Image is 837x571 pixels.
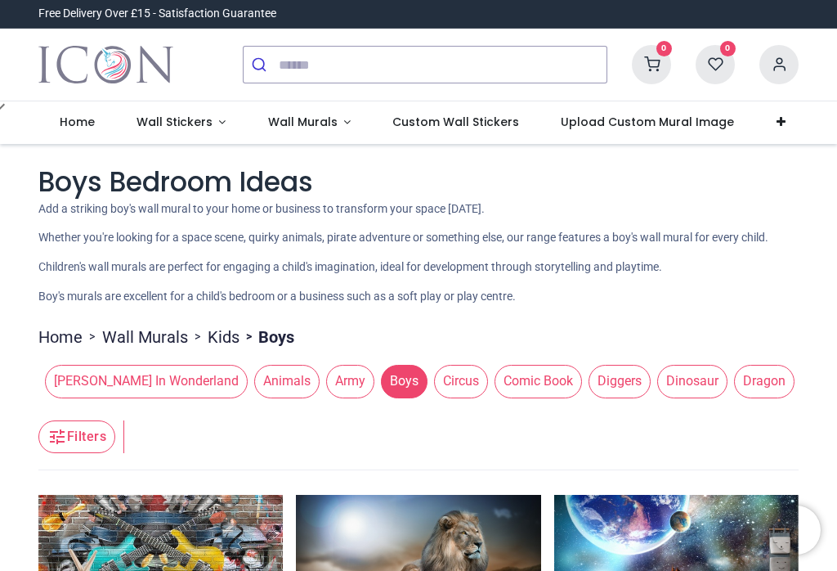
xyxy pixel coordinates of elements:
span: Home [60,114,95,130]
iframe: Brevo live chat [772,506,821,555]
span: > [83,329,102,345]
button: Dragon [727,365,794,398]
span: Dragon [734,365,794,398]
a: Logo of Icon Wall Stickers [38,42,173,88]
button: Submit [244,47,279,83]
span: Upload Custom Mural Image [561,114,734,130]
button: Army [320,365,374,398]
span: Comic Book [495,365,582,398]
span: Wall Stickers [137,114,213,130]
span: > [188,329,208,345]
span: [PERSON_NAME] In Wonderland [45,365,248,398]
span: Wall Murals [268,114,338,130]
sup: 0 [656,41,672,56]
button: Boys [374,365,427,398]
a: Wall Murals [102,326,188,348]
a: Kids [208,326,239,348]
img: Icon Wall Stickers [38,42,173,88]
button: Comic Book [488,365,582,398]
span: Boys [381,365,427,398]
button: Circus [427,365,488,398]
sup: 0 [720,41,736,56]
span: Animals [254,365,320,398]
a: 0 [696,57,735,70]
a: 0 [632,57,671,70]
p: Add a striking boy's wall mural to your home or business to transform your space [DATE]. [38,201,799,218]
li: Boys [239,326,294,348]
p: Whether you're looking for a space scene, quirky animals, pirate adventure or something else, our... [38,230,799,246]
div: Free Delivery Over £15 - Satisfaction Guarantee [38,6,276,22]
button: Animals [248,365,320,398]
a: Wall Murals [247,101,372,144]
span: Circus [434,365,488,398]
span: Dinosaur [657,365,727,398]
button: Dinosaur [651,365,727,398]
a: Home [38,326,83,348]
a: Wall Stickers [115,101,247,144]
p: Children's wall murals are perfect for engaging a child's imagination, ideal for development thro... [38,259,799,276]
p: Boy's murals are excellent for a child's bedroom or a business such as a soft play or play centre. [38,289,799,305]
button: Diggers [582,365,651,398]
h1: Boys Bedroom Ideas [38,164,799,201]
span: Diggers [589,365,651,398]
iframe: Customer reviews powered by Trustpilot [455,6,799,22]
span: Custom Wall Stickers [392,114,519,130]
span: Army [326,365,374,398]
button: Filters [38,420,115,453]
span: > [239,329,258,345]
button: [PERSON_NAME] In Wonderland [38,365,248,398]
